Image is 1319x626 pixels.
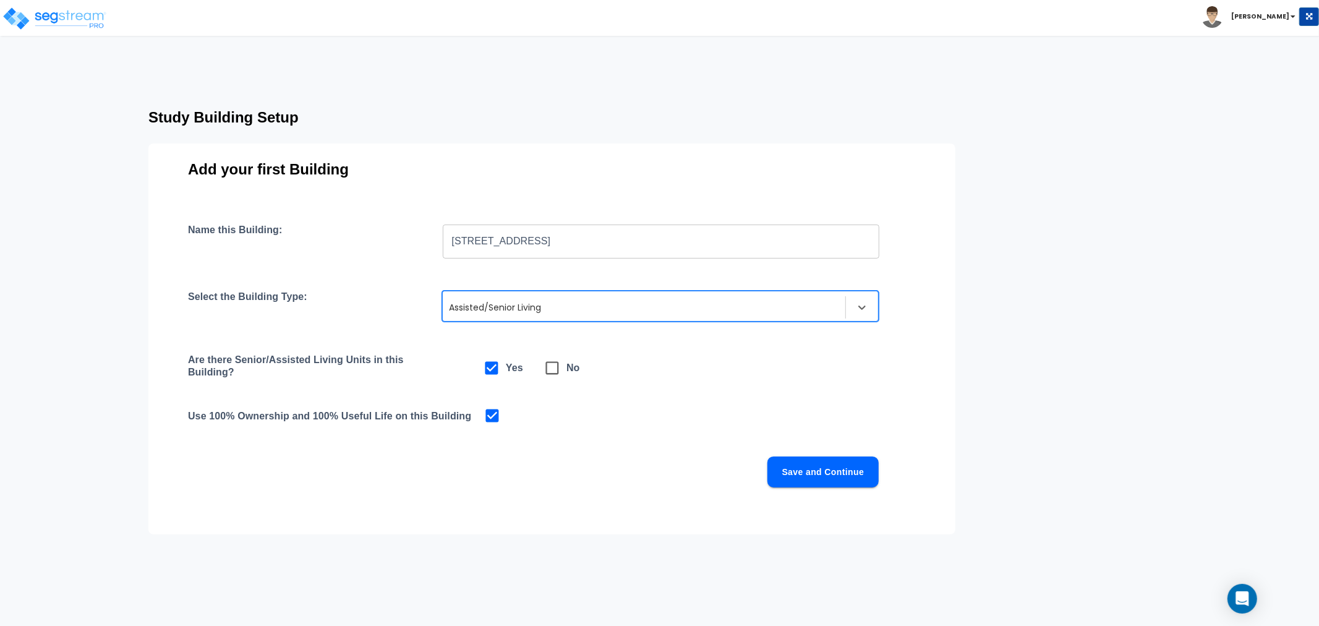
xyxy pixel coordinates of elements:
[188,407,471,424] h4: Use 100% Ownership and 100% Useful Life on this Building
[443,224,879,259] input: Building Name
[188,354,430,382] h4: Are there Senior/Assisted Living Units in this Building?
[1202,6,1223,28] img: avatar.png
[188,161,916,178] h3: Add your first Building
[188,224,282,259] h4: Name this Building:
[148,109,1044,126] h3: Study Building Setup
[767,457,879,487] button: Save and Continue
[1231,12,1289,21] b: [PERSON_NAME]
[506,359,523,377] h6: Yes
[566,359,580,377] h6: No
[1227,584,1257,614] div: Open Intercom Messenger
[188,291,307,322] h4: Select the Building Type:
[2,6,107,31] img: logo_pro_r.png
